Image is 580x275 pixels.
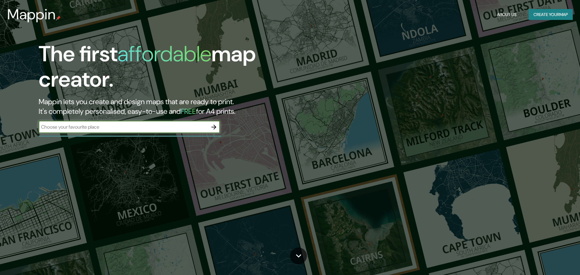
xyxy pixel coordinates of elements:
button: About Us [495,9,519,20]
h1: The first map creator. [39,41,329,97]
h2: Mappin lets you create and design maps that are ready to print. It's completely personalised, eas... [39,97,329,116]
h5: FREE [181,107,196,116]
h1: affordable [118,40,211,68]
h3: Mappin [7,6,56,23]
button: Create yourmap [529,9,573,20]
input: Choose your favourite place [39,123,208,130]
img: mappin-pin [56,16,61,21]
